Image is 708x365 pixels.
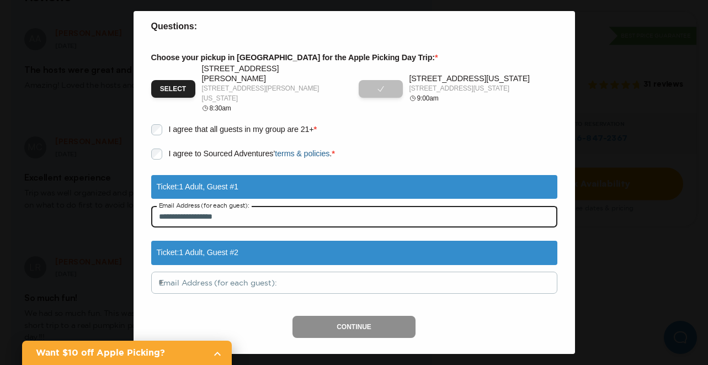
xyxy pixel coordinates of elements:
[151,19,557,34] h6: Questions:
[202,64,343,83] p: [STREET_ADDRESS][PERSON_NAME]
[169,125,314,134] span: I agree that all guests in my group are 21+
[157,246,238,259] p: Ticket: 1 Adult , Guest # 2
[202,83,343,103] p: [STREET_ADDRESS][PERSON_NAME][US_STATE]
[22,341,232,365] a: Want $10 off Apple Picking?
[210,103,231,113] p: 8:30am
[151,80,195,98] button: Select
[409,74,530,83] p: [STREET_ADDRESS][US_STATE]
[36,346,204,359] h2: Want $10 off Apple Picking?
[151,51,557,64] p: Choose your pickup in [GEOGRAPHIC_DATA] for the Apple Picking Day Trip:
[169,149,332,158] span: I agree to Sourced Adventures’ .
[275,149,329,158] a: terms & policies
[409,83,530,93] p: [STREET_ADDRESS][US_STATE]
[417,93,439,103] p: 9:00am
[157,181,238,193] p: Ticket: 1 Adult , Guest # 1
